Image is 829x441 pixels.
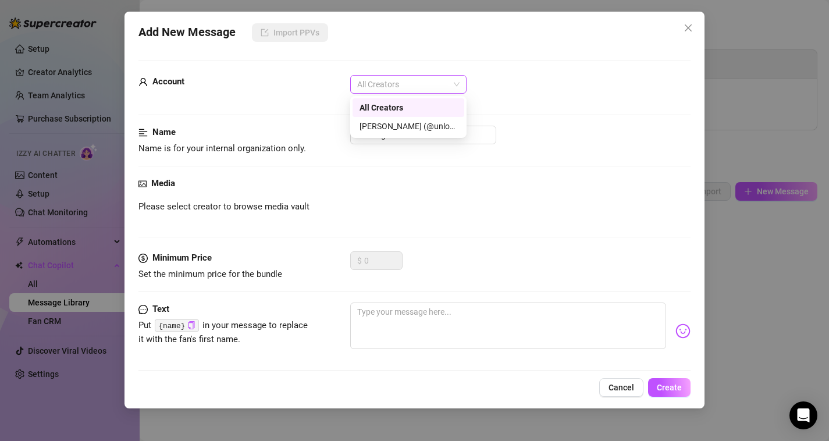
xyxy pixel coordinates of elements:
[360,101,457,114] div: All Creators
[657,383,682,392] span: Create
[151,178,175,189] strong: Media
[152,304,169,314] strong: Text
[675,323,691,339] img: svg%3e
[679,19,698,37] button: Close
[138,200,309,214] span: Please select creator to browse media vault
[138,126,148,140] span: align-left
[138,251,148,265] span: dollar
[138,303,148,316] span: message
[138,320,308,344] span: Put in your message to replace it with the fan's first name.
[138,269,282,279] span: Set the minimum price for the bundle
[138,177,147,191] span: picture
[155,319,198,332] code: {name}
[152,127,176,137] strong: Name
[187,321,195,330] button: Click to Copy
[187,321,195,329] span: copy
[609,383,634,392] span: Cancel
[353,98,464,117] div: All Creators
[138,75,148,89] span: user
[679,23,698,33] span: Close
[252,23,328,42] button: Import PPVs
[599,378,643,397] button: Cancel
[152,252,212,263] strong: Minimum Price
[684,23,693,33] span: close
[353,117,464,136] div: Sophia (@unlocked)
[152,76,184,87] strong: Account
[357,76,460,93] span: All Creators
[138,23,236,42] span: Add New Message
[789,401,817,429] div: Open Intercom Messenger
[648,378,691,397] button: Create
[138,143,306,154] span: Name is for your internal organization only.
[360,120,457,133] div: [PERSON_NAME] (@unlocked)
